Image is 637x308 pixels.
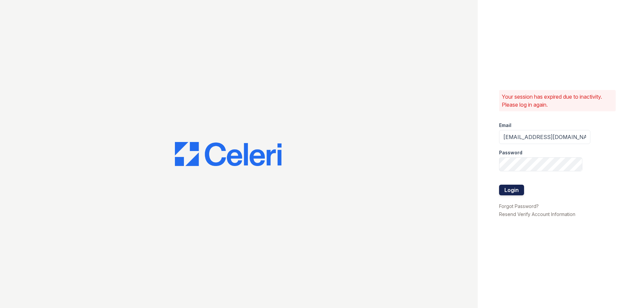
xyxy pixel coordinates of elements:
[499,211,575,217] a: Resend Verify Account Information
[499,149,522,156] label: Password
[502,93,613,109] p: Your session has expired due to inactivity. Please log in again.
[499,185,524,195] button: Login
[499,122,511,129] label: Email
[499,203,539,209] a: Forgot Password?
[175,142,282,166] img: CE_Logo_Blue-a8612792a0a2168367f1c8372b55b34899dd931a85d93a1a3d3e32e68fde9ad4.png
